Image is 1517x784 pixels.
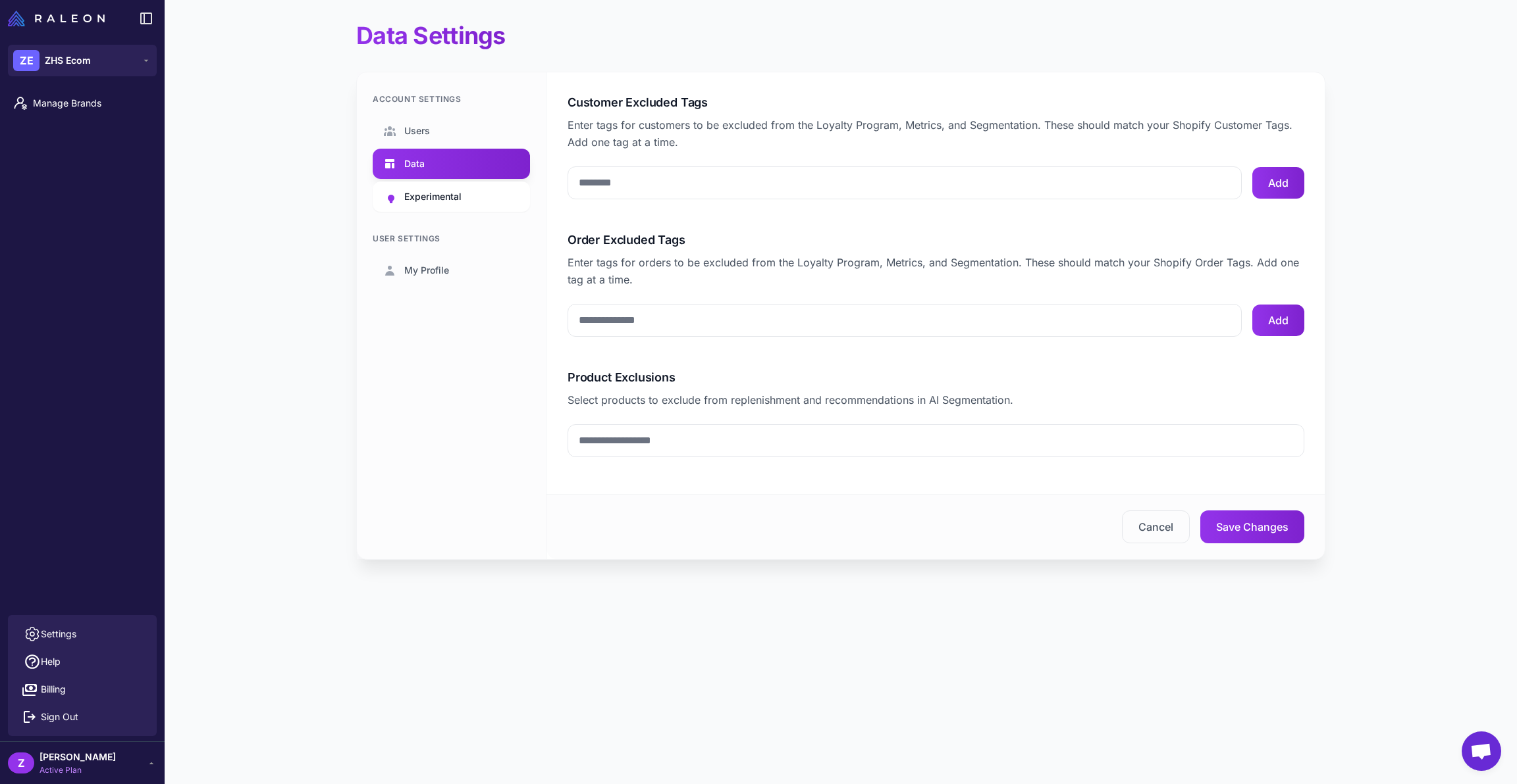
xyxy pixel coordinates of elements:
a: Data [373,149,530,179]
span: My Profile [404,263,449,278]
h1: Data Settings [356,21,506,51]
label: Order Excluded Tags [568,231,1304,249]
p: Enter tags for customers to be excluded from the Loyalty Program, Metrics, and Segmentation. Thes... [568,116,1304,151]
span: [PERSON_NAME] [40,750,116,764]
div: Z [8,752,34,773]
div: ZE [13,50,40,71]
button: Add [1252,305,1304,336]
span: ZHS Ecom [45,53,91,68]
button: ZEZHS Ecom [8,45,157,76]
button: Cancel [1122,510,1190,543]
button: Save Changes [1200,510,1304,543]
span: Settings [41,627,76,641]
span: Active Plan [40,764,116,776]
div: Account Settings [373,93,530,105]
img: Raleon Logo [8,11,105,26]
span: Data [404,157,425,171]
label: Customer Excluded Tags [568,93,1304,111]
span: Help [41,654,61,669]
a: Manage Brands [5,89,159,117]
span: Experimental [404,189,462,204]
a: Experimental [373,182,530,212]
button: Sign Out [13,703,151,731]
span: Sign Out [41,710,78,724]
span: Users [404,124,430,138]
p: Enter tags for orders to be excluded from the Loyalty Program, Metrics, and Segmentation. These s... [568,254,1304,288]
a: My Profile [373,255,530,285]
span: Manage Brands [33,96,149,110]
div: User Settings [373,233,530,245]
a: Help [13,648,151,675]
a: Open chat [1462,731,1501,771]
a: Users [373,116,530,146]
button: Add [1252,167,1304,199]
label: Product Exclusions [568,368,1304,386]
p: Select products to exclude from replenishment and recommendations in AI Segmentation. [568,391,1304,408]
span: Billing [41,682,66,697]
